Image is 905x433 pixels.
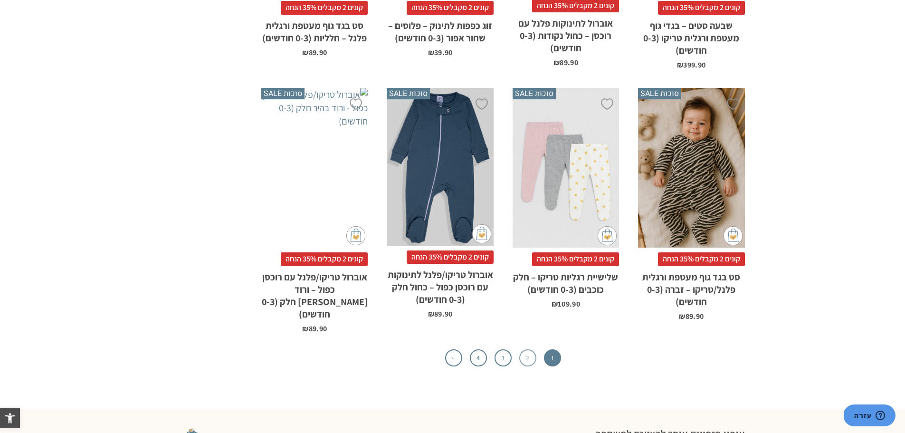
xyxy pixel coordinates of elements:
span: עמוד 1 [544,349,561,366]
span: ₪ [679,311,685,321]
bdi: 89.90 [679,311,704,321]
bdi: 39.90 [428,48,453,58]
iframe: פותח יישומון שאפשר לשוחח בו בצ'אט עם אחד הנציגים שלנו [844,404,895,428]
img: cat-mini-atc.png [598,226,617,245]
bdi: 89.90 [428,309,453,319]
h2: אוברול טריקו/פלנל עם רוכסן כפול – ורוד [PERSON_NAME] חלק (0-3 חודשים) [261,266,368,320]
bdi: 399.90 [677,60,705,70]
span: ₪ [428,48,434,58]
h2: אוברול טריקו/פלנל לתינוקות עם רוכסן כפול – כחול חלק (0-3 חודשים) [387,264,493,306]
h2: סט בגד גוף מעטפת ורגלית פלנל/טריקו – זברה (0-3 חודשים) [638,266,744,308]
span: ₪ [428,309,434,319]
img: cat-mini-atc.png [724,226,743,245]
span: קונים 2 מקבלים 35% הנחה [532,252,619,266]
a: עמוד 3 [495,349,512,366]
span: סוכות SALE [387,88,430,99]
a: סוכות SALE סט בגד גוף מעטפת ורגלית פלנל/טריקו - זברה (0-3 חודשים) קונים 2 מקבלים 35% הנחהסט בגד ג... [638,88,744,320]
h2: זוג כפפות לתינוק – פלוסים – שחור אפור (0-3 חודשים) [387,15,493,44]
span: סוכות SALE [513,88,556,99]
bdi: 109.90 [552,299,580,309]
span: קונים 2 מקבלים 35% הנחה [281,1,368,14]
span: קונים 2 מקבלים 35% הנחה [281,252,368,266]
bdi: 89.90 [302,48,327,58]
img: cat-mini-atc.png [472,224,491,243]
h2: שבעה סטים – בגדי גוף מעטפת ורגלית טריקו (0-3 חודשים) [638,15,744,57]
span: קונים 2 מקבלים 35% הנחה [407,250,494,264]
a: סוכות SALE שלישיית רגליות טריקו - חלק כוכבים (0-3 חודשים) קונים 2 מקבלים 35% הנחהשלישיית רגליות ט... [513,88,619,308]
span: קונים 2 מקבלים 35% הנחה [658,252,745,266]
span: ₪ [677,60,683,70]
a: סוכות SALE אוברול טריקו/פלנל לתינוקות עם רוכסן כפול - כחול חלק (0-3 חודשים) קונים 2 מקבלים 35% הנ... [387,88,493,318]
bdi: 89.90 [302,324,327,334]
span: ₪ [302,48,308,58]
a: סוכות SALE אוברול טריקו/פלנל עם רוכסן כפול - ורוד בהיר חלק (0-3 חודשים) קונים 2 מקבלים 35% הנחהאו... [261,88,368,333]
a: עמוד 4 [470,349,487,366]
span: ₪ [552,299,558,309]
span: סוכות SALE [261,88,305,99]
bdi: 89.90 [553,58,578,67]
nav: עימוד מוצר [261,349,744,366]
a: ← [445,349,462,366]
span: ₪ [302,324,308,334]
h2: סט בגד גוף מעטפת ורגלית פלנל – חלליות (0-3 חודשים) [261,15,368,44]
img: cat-mini-atc.png [346,226,365,245]
h2: אוברול לתינוקות פלנל עם רוכסן – כחול נקודות (0-3 חודשים) [513,12,619,54]
span: קונים 2 מקבלים 35% הנחה [407,1,494,14]
span: סוכות SALE [638,88,681,99]
span: קונים 2 מקבלים 35% הנחה [658,1,745,14]
h2: שלישיית רגליות טריקו – חלק כוכבים (0-3 חודשים) [513,266,619,296]
a: עמוד 2 [519,349,536,366]
span: ₪ [553,58,560,67]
